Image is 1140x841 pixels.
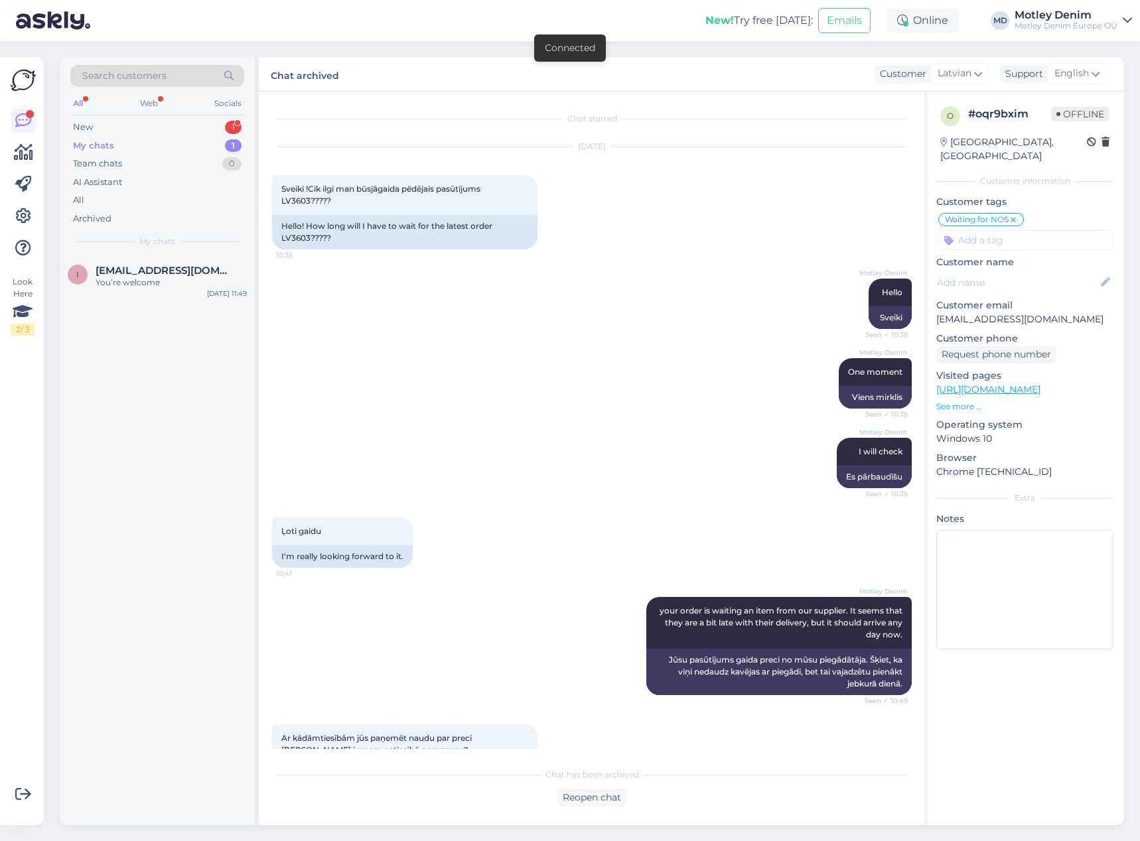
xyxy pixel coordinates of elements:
[858,586,908,596] span: Motley Denim
[276,250,326,260] span: 10:35
[991,11,1009,30] div: MD
[1015,10,1117,21] div: Motley Denim
[1000,67,1043,81] div: Support
[938,66,971,81] span: Latvian
[82,69,167,83] span: Search customers
[936,312,1113,326] p: [EMAIL_ADDRESS][DOMAIN_NAME]
[139,235,175,247] span: My chats
[945,216,1009,224] span: Waiting for NOS
[839,386,912,409] div: Viens mirklis
[818,8,871,33] button: Emails
[937,275,1098,290] input: Add name
[96,265,234,277] span: Iniciets@gmail.com
[545,769,639,781] span: Chat has been archived
[887,9,959,32] div: Online
[936,465,1113,479] p: Chrome [TECHNICAL_ID]
[73,194,84,207] div: All
[858,348,908,357] span: Motley Denim
[936,369,1113,383] p: Visited pages
[225,121,242,134] div: 1
[272,215,537,249] div: Hello! How long will I have to wait for the latest order LV3603?????
[660,606,904,639] span: your order is waiting an item from our supplier. It seems that they are a bit late with their del...
[271,65,339,83] label: Chat archived
[936,298,1113,312] p: Customer email
[858,489,908,499] span: Seen ✓ 10:36
[11,276,35,336] div: Look Here
[281,733,474,755] span: Ar kādāmtiesībām jūs paņemēt naudu par preci [PERSON_NAME] jumsm patiesībā nemaznau?
[936,451,1113,465] p: Browser
[1054,66,1089,81] span: English
[272,141,912,153] div: [DATE]
[859,446,902,456] span: I will check
[272,113,912,125] div: Chat started
[96,277,247,289] div: You’re welcome
[276,568,326,578] span: 10:41
[1015,10,1132,31] a: Motley DenimMotley Denim Europe OÜ
[222,157,242,170] div: 0
[936,432,1113,446] p: Windows 10
[11,324,35,336] div: 2 / 3
[73,139,114,153] div: My chats
[1015,21,1117,31] div: Motley Denim Europe OÜ
[70,95,86,112] div: All
[646,649,912,695] div: Jūsu pasūtījums gaida preci no mūsu piegādātāja. Šķiet, ka viņi nedaudz kavējas ar piegādi, bet t...
[272,545,413,568] div: I'm really looking forward to it.
[73,176,122,189] div: AI Assistant
[281,526,321,536] span: Ļoti gaidu
[837,466,912,488] div: Es pārbaudīšu
[705,14,734,27] b: New!
[936,230,1113,250] input: Add a tag
[940,135,1087,163] div: [GEOGRAPHIC_DATA], [GEOGRAPHIC_DATA]
[858,268,908,278] span: Motley Denim
[1051,107,1109,121] span: Offline
[858,696,908,706] span: Seen ✓ 10:49
[936,346,1056,363] div: Request phone number
[212,95,244,112] div: Socials
[936,512,1113,526] p: Notes
[137,95,161,112] div: Web
[858,427,908,437] span: Motley Denim
[882,287,902,297] span: Hello
[545,41,595,55] div: Connected
[76,269,79,279] span: I
[848,367,902,377] span: One moment
[968,106,1051,122] div: # oqr9bxim
[936,401,1113,413] p: See more ...
[936,195,1113,209] p: Customer tags
[869,306,912,329] div: Sveiki
[73,212,111,226] div: Archived
[73,157,122,170] div: Team chats
[936,492,1113,504] div: Extra
[281,184,482,206] span: Sveiki !Cik ilgi man būsjāgaida pēdējais pasūtījums LV3603?????
[858,330,908,340] span: Seen ✓ 10:36
[936,383,1040,395] a: [URL][DOMAIN_NAME]
[858,409,908,419] span: Seen ✓ 10:36
[936,418,1113,432] p: Operating system
[705,13,813,29] div: Try free [DATE]:
[875,67,926,81] div: Customer
[936,255,1113,269] p: Customer name
[936,332,1113,346] p: Customer phone
[557,789,626,807] div: Reopen chat
[207,289,247,298] div: [DATE] 11:49
[73,121,93,134] div: New
[936,175,1113,187] div: Customer information
[225,139,242,153] div: 1
[11,68,36,93] img: Askly Logo
[947,111,954,121] span: o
